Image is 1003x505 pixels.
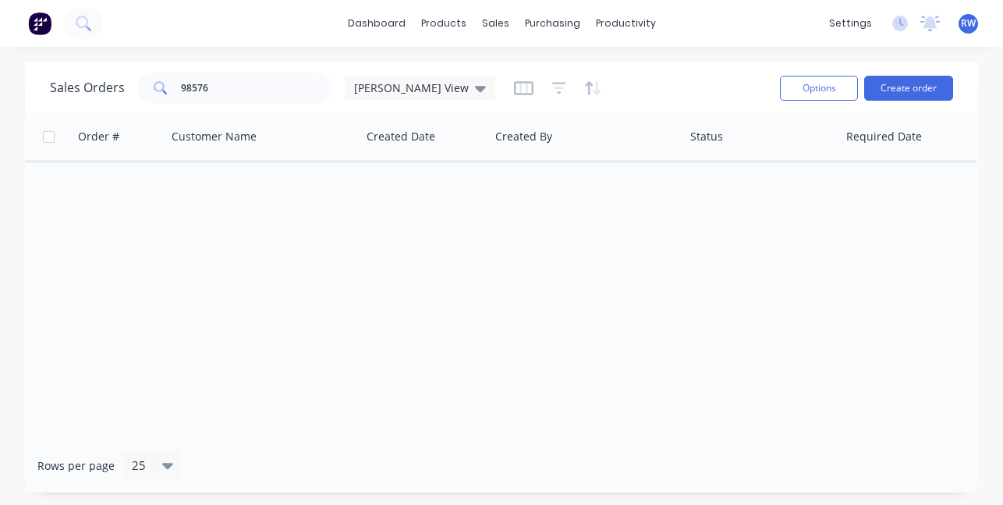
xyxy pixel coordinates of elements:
[78,129,119,144] div: Order #
[690,129,723,144] div: Status
[846,129,922,144] div: Required Date
[517,12,588,35] div: purchasing
[50,80,125,95] h1: Sales Orders
[37,458,115,474] span: Rows per page
[181,73,333,104] input: Search...
[495,129,552,144] div: Created By
[864,76,953,101] button: Create order
[588,12,664,35] div: productivity
[821,12,880,35] div: settings
[961,16,976,30] span: RW
[340,12,413,35] a: dashboard
[474,12,517,35] div: sales
[172,129,257,144] div: Customer Name
[354,80,469,96] span: [PERSON_NAME] View
[413,12,474,35] div: products
[780,76,858,101] button: Options
[28,12,51,35] img: Factory
[367,129,435,144] div: Created Date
